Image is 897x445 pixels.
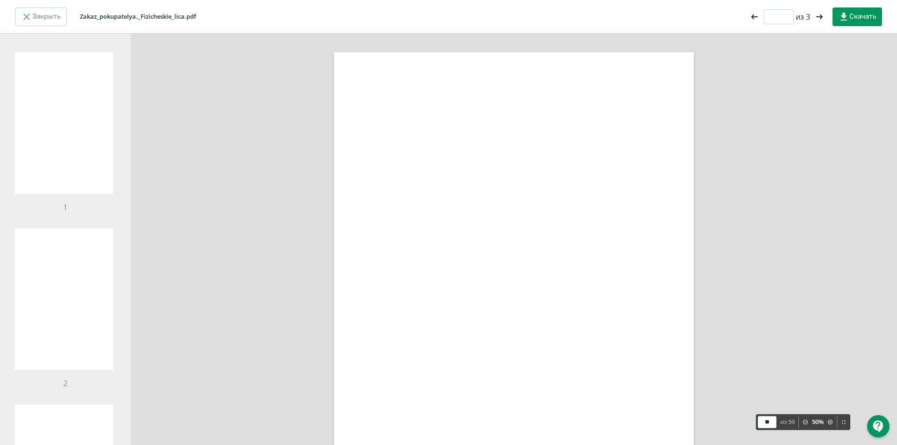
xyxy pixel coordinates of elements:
div: из 3 [749,9,825,24]
div: 1 [15,52,116,213]
button: Скачать [833,7,882,26]
div: 2 [15,228,116,389]
div: 50 % [812,417,824,427]
div: из 59 [780,417,795,427]
div: Zakaz_pokupatelya._Fizicheskie_lica.pdf [80,12,196,21]
button: Закрыть [15,7,67,26]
